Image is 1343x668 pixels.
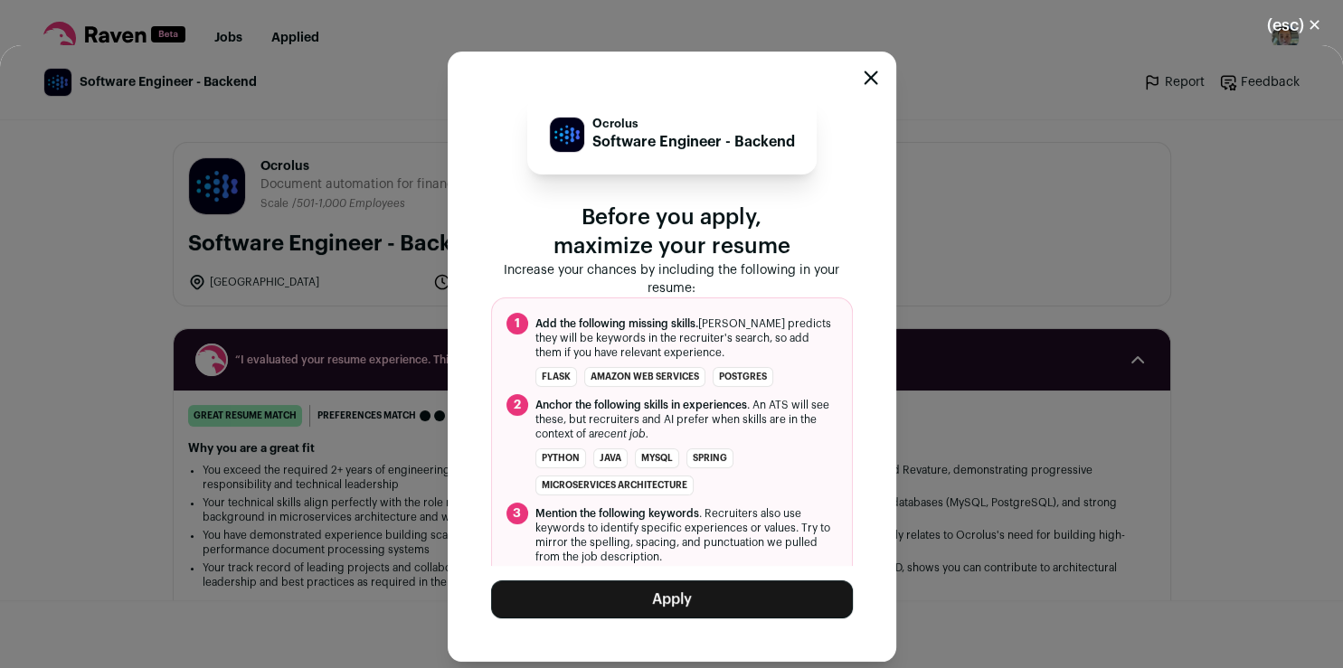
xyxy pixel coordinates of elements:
span: 1 [506,313,528,334]
li: Spring [686,448,733,468]
p: Increase your chances by including the following in your resume: [491,261,853,297]
span: . Recruiters also use keywords to identify specific experiences or values. Try to mirror the spel... [535,506,837,564]
span: Anchor the following skills in experiences [535,400,747,410]
button: Close modal [864,71,878,85]
li: MySQL [635,448,679,468]
button: Close modal [1245,5,1343,45]
li: Flask [535,367,577,387]
p: Before you apply, maximize your resume [491,203,853,261]
span: [PERSON_NAME] predicts they will be keywords in the recruiter's search, so add them if you have r... [535,316,837,360]
img: 0d7b8d9a3b577bd6c2caada355c5447f3f819241826a91b1594fa99c421327aa.jpg [550,118,584,152]
button: Apply [491,580,853,618]
p: Software Engineer - Backend [592,131,795,153]
span: 3 [506,503,528,524]
li: Microservices architecture [535,475,694,495]
span: . An ATS will see these, but recruiters and AI prefer when skills are in the context of a [535,398,837,441]
span: 2 [506,394,528,416]
span: Add the following missing skills. [535,318,698,329]
i: recent job. [594,428,648,439]
p: Ocrolus [592,117,795,131]
li: Amazon Web Services [584,367,705,387]
span: Mention the following keywords [535,508,699,519]
li: Postgres [713,367,773,387]
li: Python [535,448,586,468]
li: Java [593,448,628,468]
